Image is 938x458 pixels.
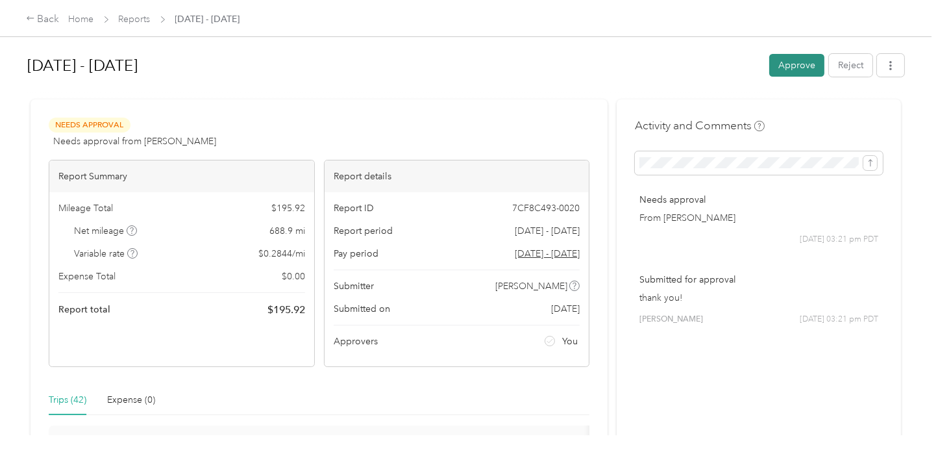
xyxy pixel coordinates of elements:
span: 7CF8C493-0020 [512,201,580,215]
span: Report period [334,224,393,238]
span: $ 195.92 [271,201,305,215]
div: Expense (0) [107,393,155,407]
iframe: Everlance-gr Chat Button Frame [865,385,938,458]
span: 688.9 mi [269,224,305,238]
span: Approvers [334,335,378,348]
span: [DATE] 03:21 pm PDT [800,314,878,325]
h1: Aug 1 - 31, 2025 [27,50,760,81]
span: [DATE] [551,302,580,316]
span: You [562,335,578,348]
span: [DATE] - [DATE] [515,224,580,238]
a: Home [69,14,94,25]
span: [DATE] 03:21 pm PDT [800,234,878,246]
span: Net mileage [75,224,138,238]
button: Reject [829,54,872,77]
span: Submitter [334,279,374,293]
span: Needs approval from [PERSON_NAME] [53,134,216,148]
span: [DATE] - [DATE] [175,12,240,26]
div: Report Summary [49,160,314,192]
p: From [PERSON_NAME] [639,211,878,225]
span: Mileage Total [58,201,113,215]
span: Report total [58,303,110,316]
span: Needs Approval [49,118,130,133]
h4: Activity and Comments [635,118,765,134]
span: Go to pay period [515,247,580,261]
span: Pay period [334,247,378,261]
div: Trips (42) [49,393,86,407]
span: $ 195.92 [267,302,305,318]
span: $ 0.2844 / mi [258,247,305,261]
button: Approve [769,54,824,77]
div: Back [26,12,60,27]
div: Report details [325,160,589,192]
span: [PERSON_NAME] [495,279,567,293]
span: Expense Total [58,270,116,283]
span: $ 0.00 [282,270,305,283]
span: Submitted on [334,302,390,316]
a: Reports [119,14,151,25]
p: thank you! [639,291,878,305]
p: Needs approval [639,193,878,207]
span: Report ID [334,201,374,215]
p: Submitted for approval [639,273,878,286]
span: Variable rate [75,247,138,261]
span: [PERSON_NAME] [639,314,703,325]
